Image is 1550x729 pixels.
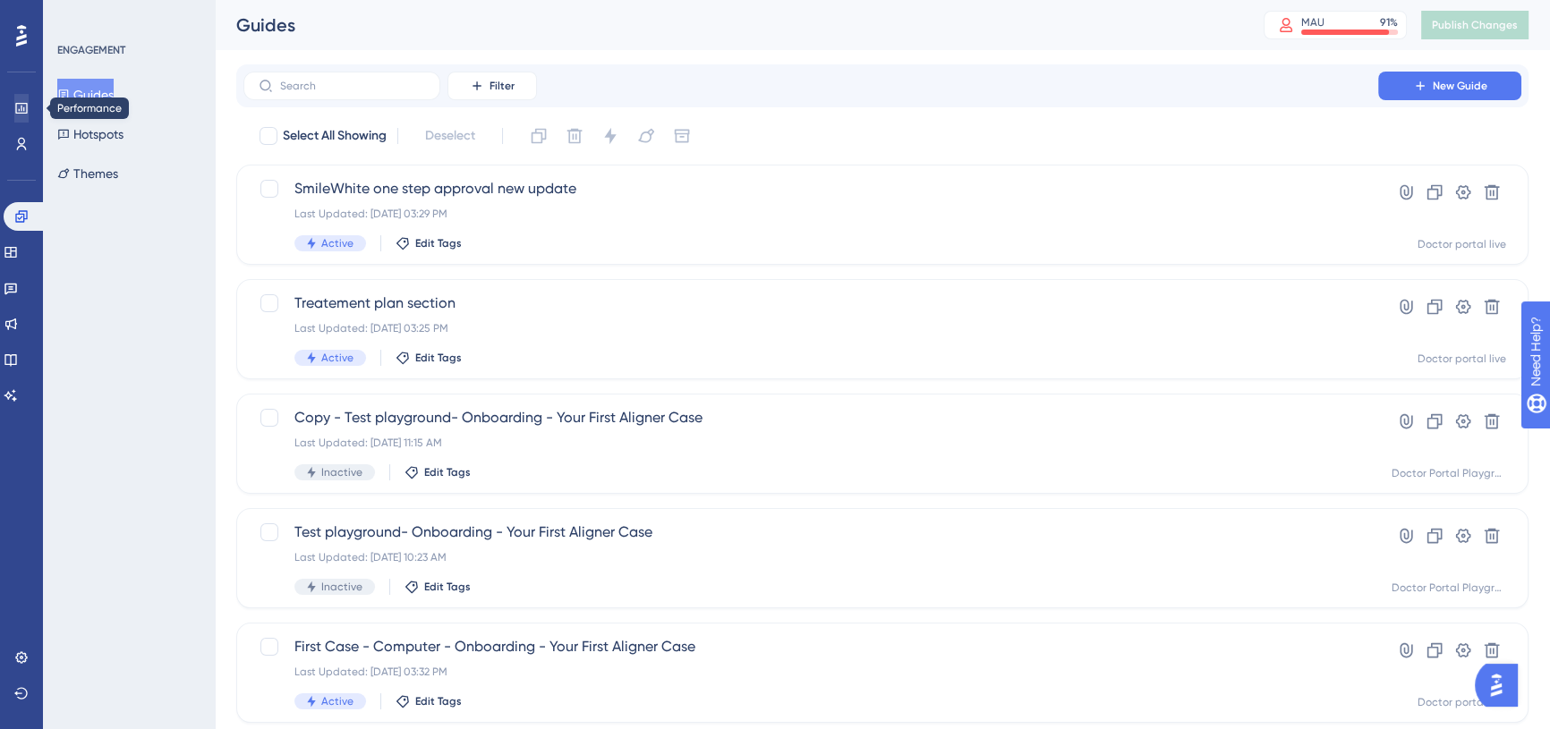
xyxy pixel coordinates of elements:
button: Guides [57,79,114,111]
button: New Guide [1378,72,1521,100]
div: Doctor Portal Playground [1392,581,1506,595]
span: Filter [490,79,515,93]
div: MAU [1301,15,1324,30]
span: Active [321,351,353,365]
span: Treatement plan section [294,292,1327,314]
span: Edit Tags [415,236,462,250]
button: Themes [57,157,118,190]
div: Last Updated: [DATE] 03:29 PM [294,207,1327,221]
span: Edit Tags [415,351,462,365]
div: Doctor portal live [1418,352,1506,366]
span: Edit Tags [424,465,471,479]
button: Edit Tags [396,236,462,250]
button: Edit Tags [396,694,462,708]
div: 91 % [1380,15,1398,30]
div: ENGAGEMENT [57,43,125,57]
button: Hotspots [57,118,123,150]
span: Active [321,694,353,708]
span: Test playground- Onboarding - Your First Aligner Case [294,521,1327,543]
div: Last Updated: [DATE] 03:25 PM [294,321,1327,335]
span: New Guide [1433,79,1487,93]
button: Edit Tags [405,580,471,594]
span: Need Help? [42,4,112,26]
span: SmileWhite one step approval new update [294,178,1327,199]
button: Edit Tags [405,465,471,479]
span: Inactive [321,465,362,479]
button: Edit Tags [396,351,462,365]
div: Doctor portal live [1418,695,1506,709]
button: Publish Changes [1421,11,1529,39]
span: Active [321,236,353,250]
button: Deselect [409,120,491,152]
button: Filter [447,72,537,100]
span: Copy - Test playground- Onboarding - Your First Aligner Case [294,407,1327,428]
span: Publish Changes [1432,18,1518,32]
span: Deselect [425,125,475,147]
div: Last Updated: [DATE] 10:23 AM [294,550,1327,564]
span: Edit Tags [415,694,462,708]
span: First Case - Computer - Onboarding - Your First Aligner Case [294,636,1327,657]
span: Inactive [321,580,362,594]
input: Search [280,80,425,92]
span: Edit Tags [424,580,471,594]
div: Last Updated: [DATE] 11:15 AM [294,436,1327,450]
iframe: UserGuiding AI Assistant Launcher [1475,658,1529,712]
div: Guides [236,13,1219,38]
div: Doctor Portal Playground [1392,466,1506,480]
div: Doctor portal live [1418,237,1506,251]
div: Last Updated: [DATE] 03:32 PM [294,665,1327,679]
span: Select All Showing [283,125,387,147]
